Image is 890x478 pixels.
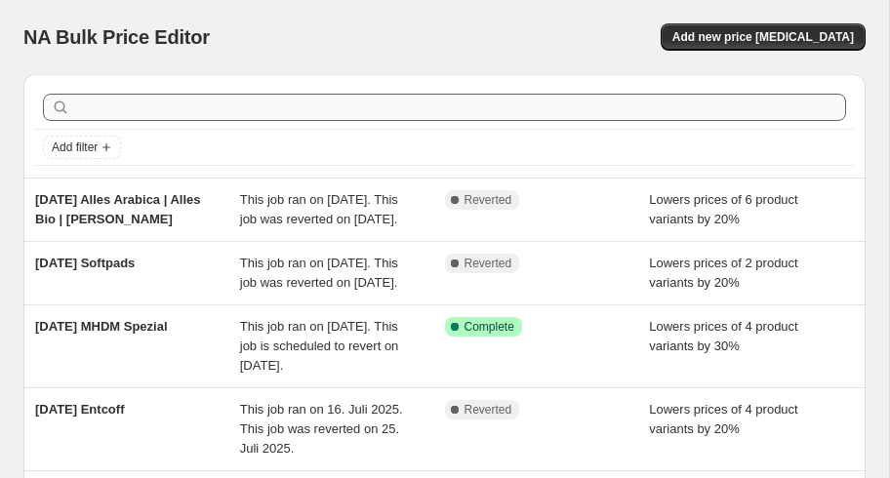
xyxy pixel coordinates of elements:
span: Reverted [465,192,512,208]
span: NA Bulk Price Editor [23,26,210,48]
span: Reverted [465,402,512,418]
span: Lowers prices of 2 product variants by 20% [649,256,797,290]
button: Add new price [MEDICAL_DATA] [661,23,866,51]
span: [DATE] MHDM Spezial [35,319,168,334]
span: Lowers prices of 4 product variants by 20% [649,402,797,436]
span: This job ran on [DATE]. This job is scheduled to revert on [DATE]. [240,319,399,373]
span: Complete [465,319,514,335]
button: Add filter [43,136,121,159]
span: [DATE] Alles Arabica | Alles Bio | [PERSON_NAME] [35,192,201,226]
span: This job ran on [DATE]. This job was reverted on [DATE]. [240,256,398,290]
span: This job ran on 16. Juli 2025. This job was reverted on 25. Juli 2025. [240,402,403,456]
span: Lowers prices of 4 product variants by 30% [649,319,797,353]
span: Reverted [465,256,512,271]
span: Add filter [52,139,98,155]
span: [DATE] Entcoff [35,402,124,417]
span: This job ran on [DATE]. This job was reverted on [DATE]. [240,192,398,226]
span: [DATE] Softpads [35,256,135,270]
span: Add new price [MEDICAL_DATA] [672,29,854,45]
span: Lowers prices of 6 product variants by 20% [649,192,797,226]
